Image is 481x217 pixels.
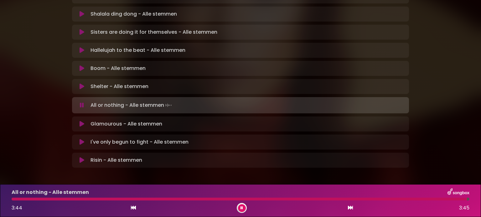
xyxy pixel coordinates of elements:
[91,101,173,110] p: All or nothing - Alle stemmen
[91,138,189,146] p: I've only begun to fight - Alle stemmen
[91,120,162,128] p: Glamourous - Alle stemmen
[91,28,217,36] p: Sisters are doing it for themselves - Alle stemmen
[91,83,148,90] p: Shelter - Alle stemmen
[91,47,185,54] p: Hallelujah to the beat - Alle stemmen
[12,189,89,196] p: All or nothing - Alle stemmen
[164,101,173,110] img: waveform4.gif
[447,188,469,196] img: songbox-logo-white.png
[91,10,177,18] p: Shalala ding dong - Alle stemmen
[91,65,146,72] p: Boom - Alle stemmen
[91,156,142,164] p: Risin - Alle stemmen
